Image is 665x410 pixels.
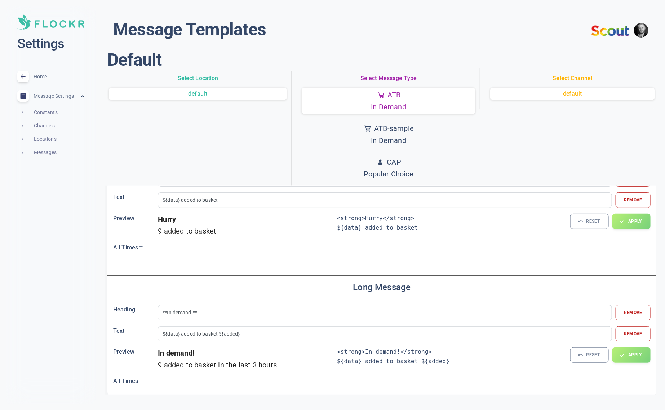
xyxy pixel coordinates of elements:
div: 9 added to basket in the last 3 hours [158,359,337,371]
h6: Text [113,192,158,202]
span: Messages [34,148,84,157]
div: basic tabs example [109,88,287,107]
h6: Text [113,326,158,336]
button: Remove [616,326,651,342]
h1: Default [107,49,656,71]
div: 9 added to basket [158,225,337,237]
img: Soft UI Logo [17,14,84,30]
a: Channels [20,119,96,132]
h6: Select Location [107,74,288,83]
div: basic tabs example [490,88,655,107]
p: In Demand [363,135,414,147]
button: Remove [616,305,651,320]
button: Remove [616,192,651,208]
p: In Demand [371,101,406,113]
img: e9922e3fc00dd5316fa4c56e6d75935f [634,23,648,38]
h6: Heading [113,305,158,314]
h4: Long Message [113,282,651,293]
h6: Preview [113,347,158,357]
button: default [109,88,287,100]
span: expand_less [80,93,85,99]
p: ATB-sample [374,123,414,135]
div: tabs box [300,74,477,249]
code: ${data} added to basket ${added} [337,358,449,365]
h2: Settings [17,35,84,52]
h6: All Times [113,243,158,252]
span: Channels [34,122,84,130]
p: Popular Choice [364,168,413,180]
code: ${data} added to basket [337,224,418,231]
span: Constants [34,108,84,117]
strong: Hurry [158,215,176,224]
code: <strong>In demand!</strong> [337,348,432,355]
h6: All Times [113,376,158,386]
a: Constants [20,106,96,119]
p: CAP [387,156,401,168]
a: Home [6,67,96,87]
img: scouts [589,19,632,42]
div: tabs box [489,74,656,109]
a: Messages [20,146,96,159]
p: ATB [387,89,401,101]
strong: In demand! [158,349,194,357]
h6: Select Message Type [300,74,477,83]
button: default [490,88,655,100]
code: <strong>Hurry</strong> [337,215,414,222]
h6: Select Channel [489,74,656,83]
h6: Preview [113,214,158,223]
a: Locations [20,132,96,146]
h1: Message Templates [113,19,266,40]
span: Locations [34,135,84,143]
